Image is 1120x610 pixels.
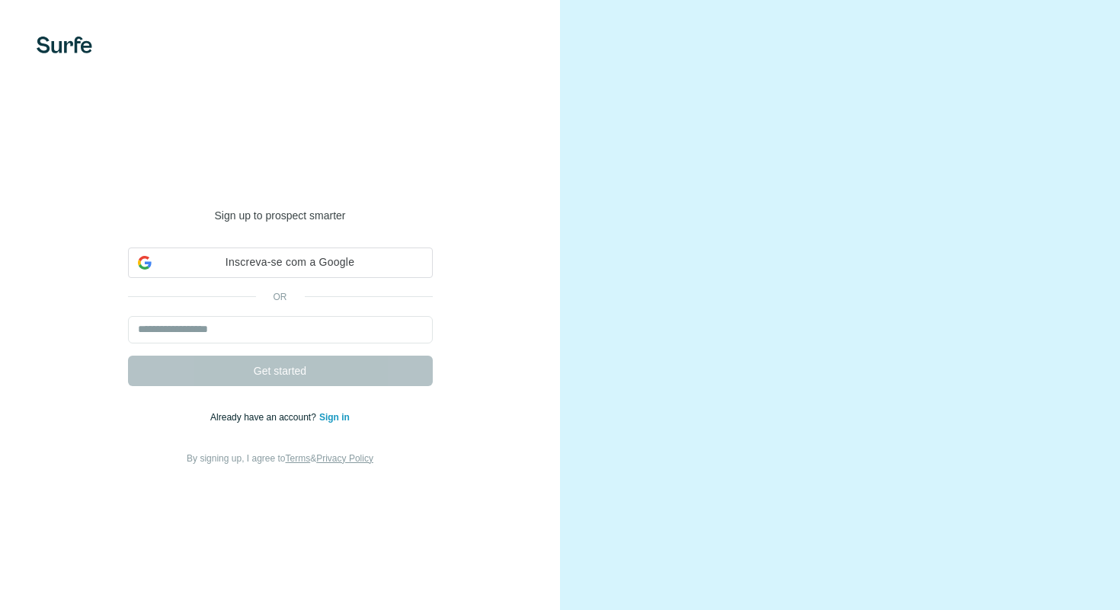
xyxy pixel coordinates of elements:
div: Inscreva-se com a Google [128,248,433,278]
p: Sign up to prospect smarter [128,208,433,223]
span: By signing up, I agree to & [187,453,373,464]
span: Inscreva-se com a Google [158,254,423,270]
a: Terms [286,453,311,464]
span: Already have an account? [210,412,319,423]
a: Privacy Policy [316,453,373,464]
img: Surfe's logo [37,37,92,53]
a: Sign in [319,412,350,423]
h1: Welcome to [GEOGRAPHIC_DATA] [128,144,433,205]
p: or [256,290,305,304]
